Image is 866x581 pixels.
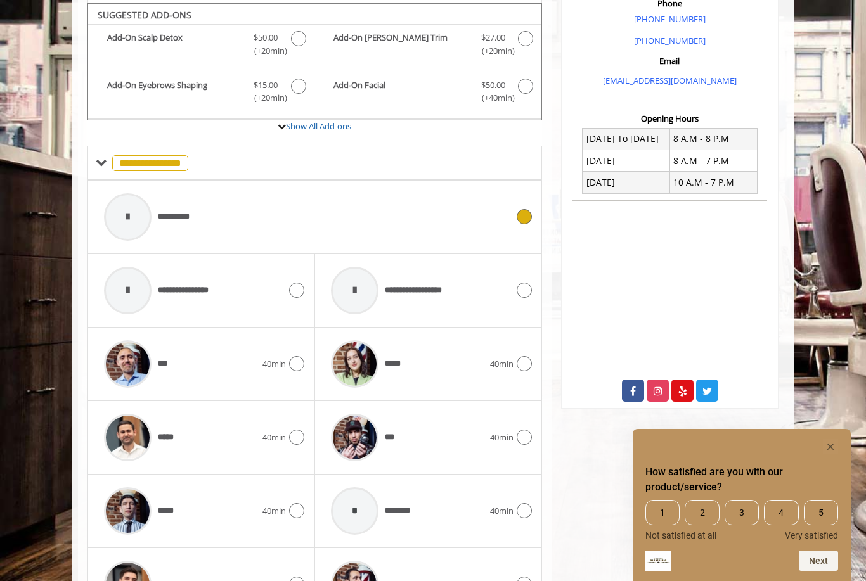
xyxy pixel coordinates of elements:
b: Add-On Eyebrows Shaping [107,79,241,105]
label: Add-On Scalp Detox [94,31,307,61]
div: How satisfied are you with our product/service? Select an option from 1 to 5, with 1 being Not sa... [645,500,838,540]
b: Add-On Facial [333,79,468,105]
td: [DATE] [583,172,670,193]
button: Hide survey [823,439,838,454]
b: SUGGESTED ADD-ONS [98,9,191,21]
span: 40min [490,357,514,371]
span: 1 [645,500,680,525]
span: (+20min ) [247,91,285,105]
a: Show All Add-ons [286,120,351,132]
div: How satisfied are you with our product/service? Select an option from 1 to 5, with 1 being Not sa... [645,439,838,571]
button: Next question [799,551,838,571]
span: 40min [262,431,286,444]
span: (+20min ) [474,44,512,58]
span: (+40min ) [474,91,512,105]
span: 40min [490,504,514,518]
span: 3 [725,500,759,525]
b: Add-On Scalp Detox [107,31,241,58]
span: Not satisfied at all [645,530,716,540]
span: 40min [262,357,286,371]
b: Add-On [PERSON_NAME] Trim [333,31,468,58]
span: $15.00 [254,79,278,92]
span: 2 [685,500,719,525]
span: $27.00 [481,31,505,44]
span: Very satisfied [785,530,838,540]
h3: Opening Hours [572,114,767,123]
td: 8 A.M - 7 P.M [669,150,757,172]
td: [DATE] [583,150,670,172]
span: $50.00 [254,31,278,44]
div: Scissor Cut Add-onS [87,3,542,121]
a: [PHONE_NUMBER] [634,13,706,25]
span: $50.00 [481,79,505,92]
span: 40min [490,431,514,444]
label: Add-On Beard Trim [321,31,534,61]
a: [EMAIL_ADDRESS][DOMAIN_NAME] [603,75,737,86]
span: 4 [764,500,798,525]
span: 5 [804,500,838,525]
td: 8 A.M - 8 P.M [669,128,757,150]
span: (+20min ) [247,44,285,58]
label: Add-On Facial [321,79,534,108]
td: [DATE] To [DATE] [583,128,670,150]
label: Add-On Eyebrows Shaping [94,79,307,108]
h2: How satisfied are you with our product/service? Select an option from 1 to 5, with 1 being Not sa... [645,464,838,495]
span: 40min [262,504,286,518]
a: [PHONE_NUMBER] [634,35,706,46]
td: 10 A.M - 7 P.M [669,172,757,193]
h3: Email [576,56,764,65]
